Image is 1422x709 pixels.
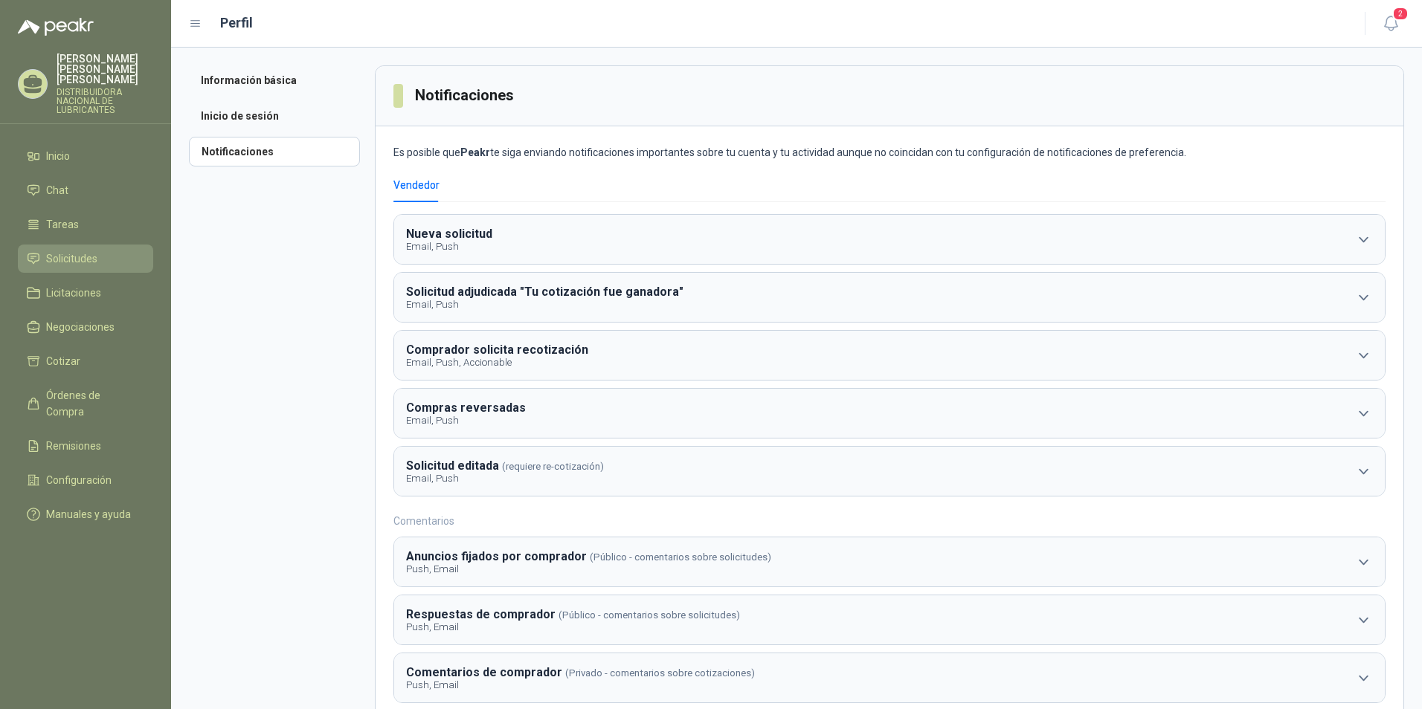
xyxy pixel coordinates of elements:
[46,216,79,233] span: Tareas
[394,447,1385,496] button: Solicitud editada(requiere re-cotización)Email, Push
[18,381,153,426] a: Órdenes de Compra
[57,88,153,114] p: DISTRIBUIDORA NACIONAL DE LUBRICANTES
[18,500,153,528] a: Manuales y ayuda
[46,438,101,454] span: Remisiones
[406,621,740,632] p: Push, Email
[406,299,686,310] p: Email, Push
[406,415,529,426] p: Email, Push
[46,506,131,522] span: Manuales y ayuda
[46,472,112,488] span: Configuración
[46,250,97,267] span: Solicitudes
[18,466,153,494] a: Configuración
[406,679,755,690] p: Push, Email
[406,549,587,563] b: Anuncios fijados por comprador
[189,137,360,166] a: Notificaciones
[46,353,80,369] span: Cotizar
[18,245,153,273] a: Solicitudes
[406,343,588,357] b: Comprador solicita recotización
[57,54,153,85] p: [PERSON_NAME] [PERSON_NAME] [PERSON_NAME]
[46,319,115,335] span: Negociaciones
[189,101,360,131] a: Inicio de sesión
[415,84,516,107] h3: Notificaciones
[406,401,526,415] b: Compras reversadas
[46,285,101,301] span: Licitaciones
[394,273,1385,322] button: Solicitud adjudicada "Tu cotización fue ganadora"Email, Push
[189,65,360,95] a: Información básica
[18,347,153,375] a: Cotizar
[406,227,492,241] b: Nueva solicitud
[394,595,1385,644] button: Respuestas de comprador(Público - comentarios sobre solicitudes)Push, Email
[559,609,740,621] span: (Público - comentarios sobre solicitudes)
[394,215,1385,264] button: Nueva solicitudEmail, Push
[502,461,604,472] span: (requiere re-cotización)
[394,653,1385,702] button: Comentarios de comprador(Privado - comentarios sobre cotizaciones)Push, Email
[565,667,755,679] span: (Privado - comentarios sobre cotizaciones)
[18,142,153,170] a: Inicio
[1392,7,1409,21] span: 2
[18,432,153,460] a: Remisiones
[406,607,556,621] b: Respuestas de comprador
[393,177,440,193] div: Vendedor
[406,459,499,473] b: Solicitud editada
[393,144,1386,161] p: Es posible que te siga enviando notificaciones importantes sobre tu cuenta y tu actividad aunque ...
[406,285,683,299] b: Solicitud adjudicada "Tu cotización fue ganadora"
[590,551,771,563] span: (Público - comentarios sobre solicitudes)
[393,513,1386,529] h3: Comentarios
[220,13,253,33] h1: Perfil
[46,387,139,420] span: Órdenes de Compra
[1377,10,1404,37] button: 2
[18,176,153,204] a: Chat
[18,210,153,239] a: Tareas
[406,665,562,679] b: Comentarios de comprador
[394,537,1385,586] button: Anuncios fijados por comprador(Público - comentarios sobre solicitudes)Push, Email
[18,313,153,341] a: Negociaciones
[394,389,1385,438] button: Compras reversadasEmail, Push
[46,148,70,164] span: Inicio
[18,279,153,307] a: Licitaciones
[406,473,604,484] p: Email, Push
[406,241,495,252] p: Email, Push
[406,563,771,574] p: Push, Email
[394,331,1385,380] button: Comprador solicita recotizaciónEmail, Push, Accionable
[460,146,490,158] b: Peakr
[406,357,591,368] p: Email, Push, Accionable
[18,18,94,36] img: Logo peakr
[46,182,68,198] span: Chat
